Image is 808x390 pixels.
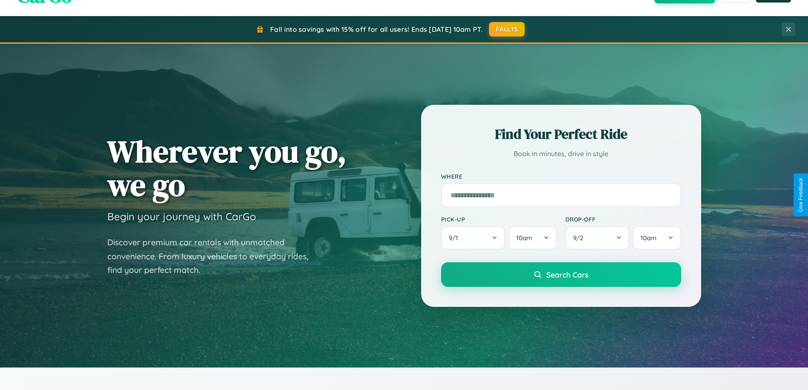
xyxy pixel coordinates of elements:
p: Book in minutes, drive in style [441,148,681,160]
h2: Find Your Perfect Ride [441,125,681,143]
div: Give Feedback [798,178,804,212]
button: Search Cars [441,262,681,287]
span: 9 / 1 [449,234,462,242]
button: 9/2 [565,226,630,250]
label: Where [441,173,681,180]
label: Drop-off [565,216,681,223]
span: Fall into savings with 15% off for all users! Ends [DATE] 10am PT. [270,25,483,34]
h1: Wherever you go, we go [107,135,347,202]
span: Search Cars [546,270,588,279]
h3: Begin your journey with CarGo [107,210,256,223]
button: FALL15 [489,22,525,36]
label: Pick-up [441,216,557,223]
p: Discover premium car rentals with unmatched convenience. From luxury vehicles to everyday rides, ... [107,236,319,277]
span: 10am [640,234,657,242]
button: 10am [509,226,556,250]
span: 9 / 2 [573,234,587,242]
span: 10am [516,234,532,242]
button: 10am [633,226,681,250]
button: 9/1 [441,226,506,250]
